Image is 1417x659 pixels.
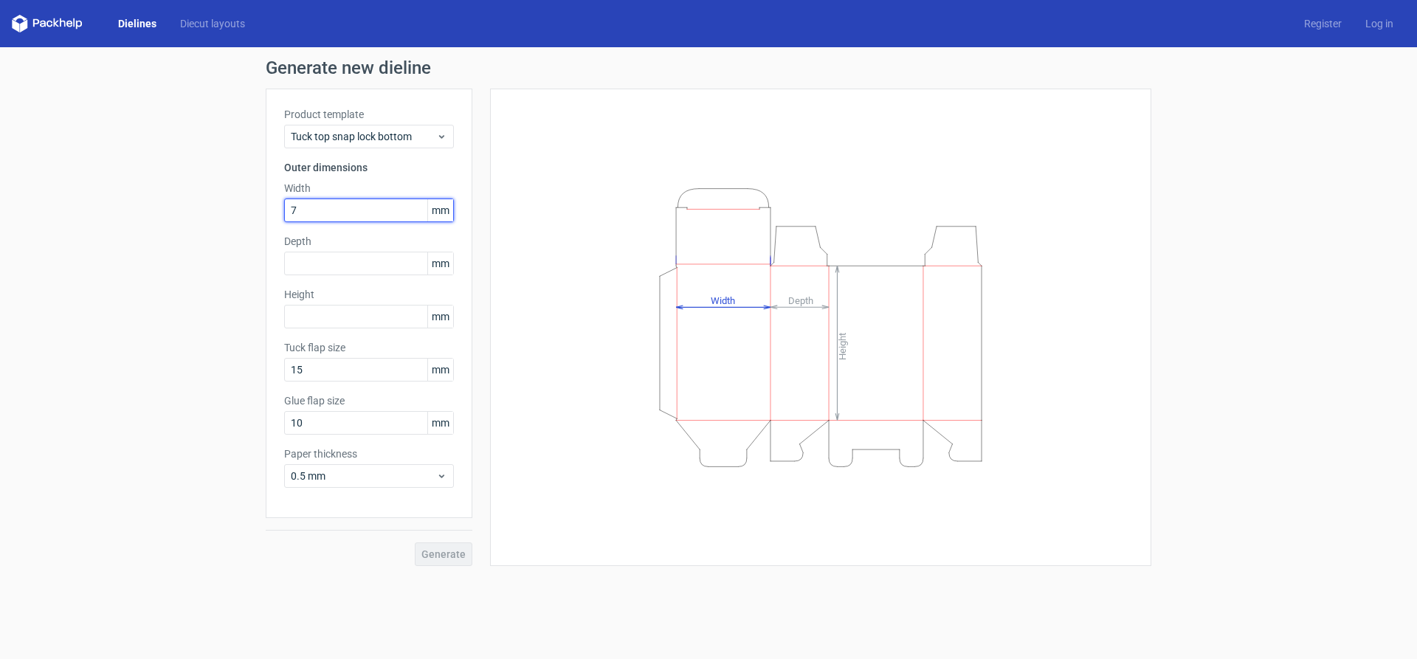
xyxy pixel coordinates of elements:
[284,107,454,122] label: Product template
[427,412,453,434] span: mm
[711,294,735,306] tspan: Width
[284,340,454,355] label: Tuck flap size
[284,181,454,196] label: Width
[427,359,453,381] span: mm
[291,469,436,483] span: 0.5 mm
[106,16,168,31] a: Dielines
[291,129,436,144] span: Tuck top snap lock bottom
[284,287,454,302] label: Height
[427,306,453,328] span: mm
[284,393,454,408] label: Glue flap size
[788,294,813,306] tspan: Depth
[837,332,848,359] tspan: Height
[427,252,453,275] span: mm
[1292,16,1354,31] a: Register
[284,446,454,461] label: Paper thickness
[427,199,453,221] span: mm
[284,234,454,249] label: Depth
[1354,16,1405,31] a: Log in
[168,16,257,31] a: Diecut layouts
[266,59,1151,77] h1: Generate new dieline
[284,160,454,175] h3: Outer dimensions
